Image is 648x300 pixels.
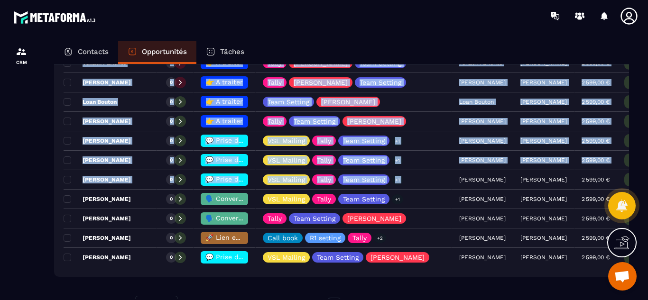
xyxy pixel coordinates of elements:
[343,196,385,202] p: Team Setting
[582,118,610,125] p: 2 599,00 €
[294,60,348,66] p: [PERSON_NAME]
[13,9,99,26] img: logo
[118,41,196,64] a: Opportunités
[360,60,401,66] p: Team Setting
[64,98,117,106] p: Loan Bouton
[268,215,282,222] p: Tally
[205,175,300,183] span: 💬 Prise de contact effectué
[582,254,610,261] p: 2 599,00 €
[268,235,298,241] p: Call book
[392,155,403,165] p: +1
[170,235,173,241] p: 0
[317,176,331,183] p: Tally
[310,235,341,241] p: R1 setting
[64,195,131,203] p: [PERSON_NAME]
[205,156,300,164] span: 💬 Prise de contact effectué
[582,99,610,105] p: 2 599,00 €
[392,175,403,185] p: +1
[170,157,173,164] p: 0
[520,99,567,105] p: [PERSON_NAME]
[520,235,567,241] p: [PERSON_NAME]
[220,47,244,56] p: Tâches
[64,79,131,86] p: [PERSON_NAME]
[392,136,403,146] p: +1
[268,79,282,86] p: Tally
[317,137,331,144] p: Tally
[64,234,131,242] p: [PERSON_NAME]
[520,157,567,164] p: [PERSON_NAME]
[520,137,567,144] p: [PERSON_NAME]
[582,137,610,144] p: 2 599,00 €
[608,262,637,291] div: Ouvrir le chat
[317,254,359,261] p: Team Setting
[64,118,131,125] p: [PERSON_NAME]
[2,60,40,65] p: CRM
[268,196,305,202] p: VSL Mailing
[294,79,348,86] p: [PERSON_NAME]
[582,235,610,241] p: 2 599,00 €
[205,214,289,222] span: 🗣️ Conversation en cours
[78,47,109,56] p: Contacts
[520,118,567,125] p: [PERSON_NAME]
[582,215,610,222] p: 2 599,00 €
[64,215,131,222] p: [PERSON_NAME]
[64,254,131,261] p: [PERSON_NAME]
[64,137,131,145] p: [PERSON_NAME]
[294,118,335,125] p: Team Setting
[294,215,335,222] p: Team Setting
[582,157,610,164] p: 2 599,00 €
[170,215,173,222] p: 0
[520,254,567,261] p: [PERSON_NAME]
[268,157,305,164] p: VSL Mailing
[268,60,282,66] p: Tally
[582,176,610,183] p: 2 599,00 €
[520,215,567,222] p: [PERSON_NAME]
[205,195,289,202] span: 🗣️ Conversation en cours
[268,254,305,261] p: VSL Mailing
[317,157,331,164] p: Tally
[321,99,375,105] p: [PERSON_NAME]
[170,118,173,125] p: 0
[582,79,610,86] p: 2 599,00 €
[64,176,131,183] p: [PERSON_NAME]
[170,176,173,183] p: 0
[317,196,331,202] p: Tally
[343,176,385,183] p: Team Setting
[370,254,425,261] p: [PERSON_NAME]
[206,78,243,86] span: 👉 A traiter
[268,176,305,183] p: VSL Mailing
[392,194,403,204] p: +1
[374,233,386,243] p: +2
[170,99,173,105] p: 0
[170,137,173,144] p: 0
[205,234,289,241] span: 🚀 Lien envoyé & Relance
[347,118,401,125] p: [PERSON_NAME]
[352,235,367,241] p: Tally
[268,137,305,144] p: VSL Mailing
[582,196,610,202] p: 2 599,00 €
[205,136,300,144] span: 💬 Prise de contact effectué
[205,253,300,261] span: 💬 Prise de contact effectué
[170,254,173,261] p: 0
[16,46,27,57] img: formation
[520,176,567,183] p: [PERSON_NAME]
[2,39,40,72] a: formationformationCRM
[170,79,173,86] p: 0
[347,215,401,222] p: [PERSON_NAME]
[170,196,173,202] p: 0
[343,157,385,164] p: Team Setting
[206,117,243,125] span: 👉 A traiter
[360,79,401,86] p: Team Setting
[196,41,254,64] a: Tâches
[520,196,567,202] p: [PERSON_NAME]
[142,47,187,56] p: Opportunités
[206,98,243,105] span: 👉 A traiter
[343,137,385,144] p: Team Setting
[268,99,309,105] p: Team Setting
[520,79,567,86] p: [PERSON_NAME]
[268,118,282,125] p: Tally
[54,41,118,64] a: Contacts
[64,156,131,164] p: [PERSON_NAME]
